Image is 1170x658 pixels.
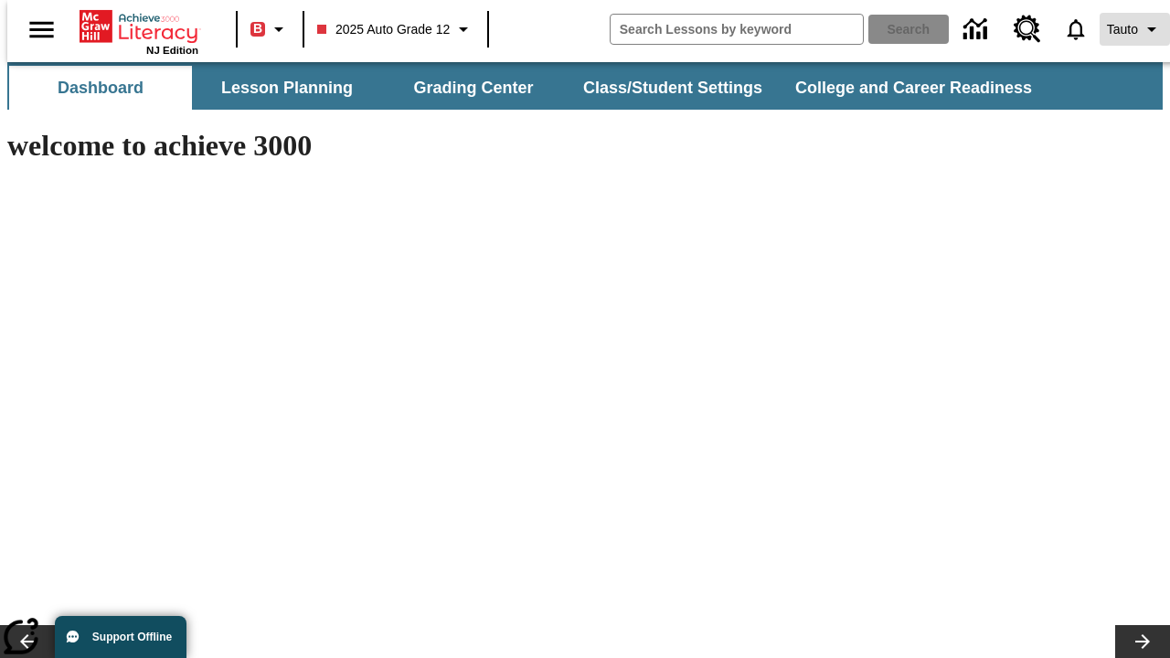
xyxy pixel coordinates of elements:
button: Lesson Planning [196,66,378,110]
span: NJ Edition [146,45,198,56]
div: SubNavbar [7,66,1048,110]
button: Class: 2025 Auto Grade 12, Select your class [310,13,482,46]
button: Lesson carousel, Next [1115,625,1170,658]
span: Support Offline [92,631,172,643]
button: Grading Center [382,66,565,110]
button: Class/Student Settings [569,66,777,110]
a: Resource Center, Will open in new tab [1003,5,1052,54]
button: Profile/Settings [1100,13,1170,46]
a: Home [80,8,198,45]
button: Open side menu [15,3,69,57]
button: College and Career Readiness [781,66,1047,110]
span: Tauto [1107,20,1138,39]
button: Dashboard [9,66,192,110]
div: Home [80,6,198,56]
button: Boost Class color is red. Change class color [243,13,297,46]
input: search field [611,15,863,44]
span: 2025 Auto Grade 12 [317,20,450,39]
a: Notifications [1052,5,1100,53]
button: Support Offline [55,616,186,658]
a: Data Center [952,5,1003,55]
div: SubNavbar [7,62,1163,110]
h1: welcome to achieve 3000 [7,129,797,163]
span: B [253,17,262,40]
